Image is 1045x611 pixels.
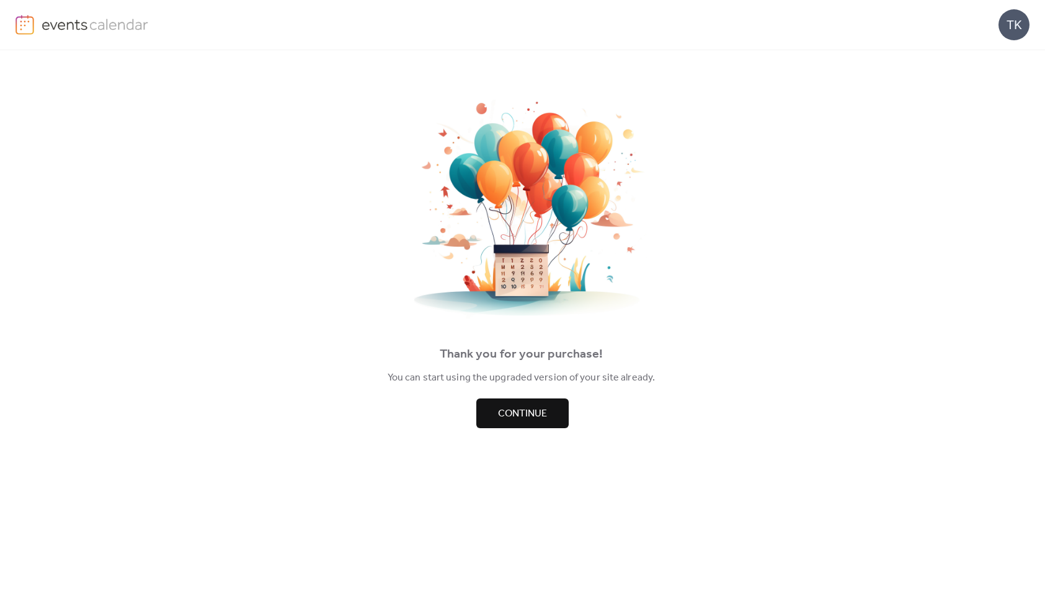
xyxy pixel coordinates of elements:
img: logo [16,15,34,35]
span: Continue [498,407,547,421]
div: TK [998,9,1029,40]
button: Continue [476,398,569,428]
img: thankyou.png [399,100,647,319]
img: logo-type [42,15,149,33]
div: Thank you for your purchase! [19,345,1024,364]
div: You can start using the upgraded version of your site already. [19,371,1024,385]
